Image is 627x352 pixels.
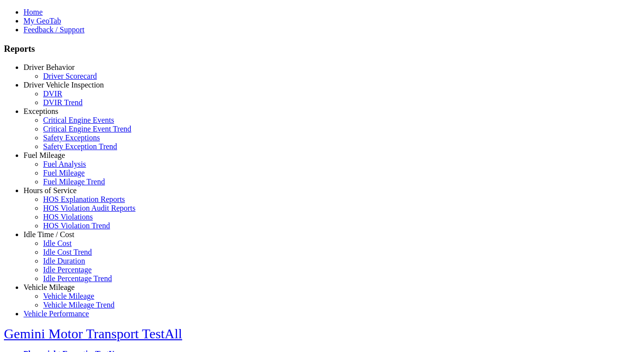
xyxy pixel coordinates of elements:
[43,142,117,151] a: Safety Exception Trend
[43,265,92,274] a: Idle Percentage
[43,125,131,133] a: Critical Engine Event Trend
[43,89,62,98] a: DVIR
[24,107,58,115] a: Exceptions
[43,301,115,309] a: Vehicle Mileage Trend
[43,257,85,265] a: Idle Duration
[43,116,114,124] a: Critical Engine Events
[24,230,74,239] a: Idle Time / Cost
[43,160,86,168] a: Fuel Analysis
[43,177,105,186] a: Fuel Mileage Trend
[43,239,72,247] a: Idle Cost
[24,25,84,34] a: Feedback / Support
[43,204,136,212] a: HOS Violation Audit Reports
[24,81,104,89] a: Driver Vehicle Inspection
[43,72,97,80] a: Driver Scorecard
[4,44,623,54] h3: Reports
[43,133,100,142] a: Safety Exceptions
[43,195,125,203] a: HOS Explanation Reports
[4,326,182,341] a: Gemini Motor Transport TestAll
[43,221,110,230] a: HOS Violation Trend
[24,63,74,71] a: Driver Behavior
[24,283,74,291] a: Vehicle Mileage
[24,309,89,318] a: Vehicle Performance
[43,98,82,107] a: DVIR Trend
[24,17,61,25] a: My GeoTab
[43,292,94,300] a: Vehicle Mileage
[43,213,93,221] a: HOS Violations
[24,151,65,159] a: Fuel Mileage
[43,274,112,283] a: Idle Percentage Trend
[24,8,43,16] a: Home
[43,248,92,256] a: Idle Cost Trend
[24,186,76,195] a: Hours of Service
[43,169,85,177] a: Fuel Mileage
